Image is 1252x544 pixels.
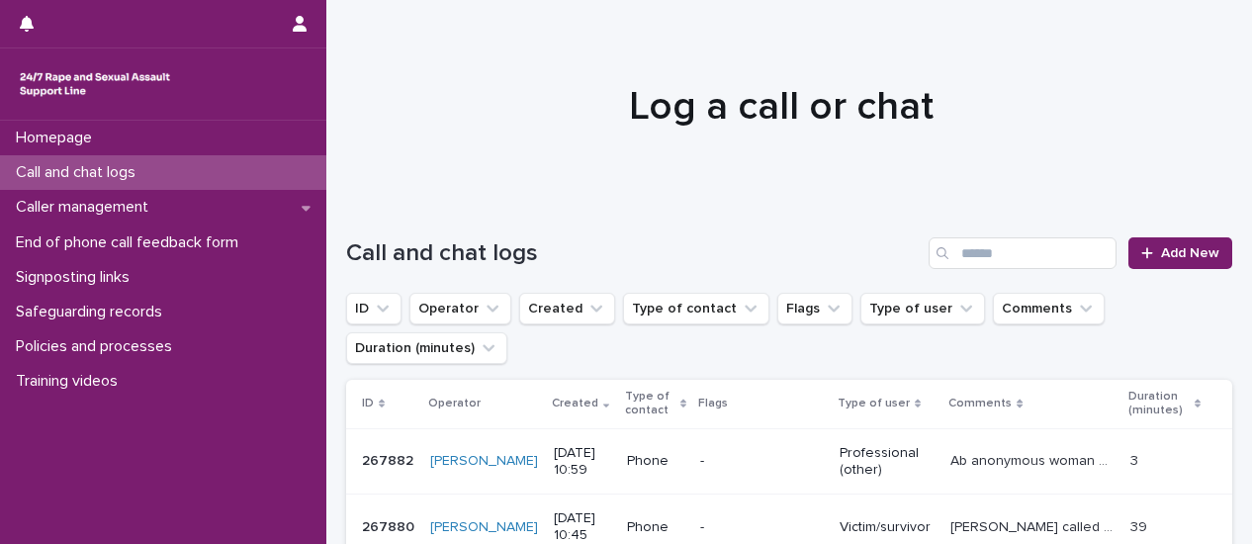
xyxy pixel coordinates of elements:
p: - [700,453,824,470]
button: Comments [993,293,1105,324]
p: Victim/survivor [840,519,935,536]
p: Ella called to talk about her feelings about having a 'break down' over the last few days culmina... [950,515,1118,536]
p: Created [552,393,598,414]
p: Training videos [8,372,134,391]
h1: Call and chat logs [346,239,921,268]
img: rhQMoQhaT3yELyF149Cw [16,64,174,104]
button: ID [346,293,402,324]
p: [DATE] 10:45 [554,510,611,544]
p: End of phone call feedback form [8,233,254,252]
p: Signposting links [8,268,145,287]
p: ID [362,393,374,414]
p: Type of user [838,393,910,414]
p: Safeguarding records [8,303,178,321]
button: Duration (minutes) [346,332,507,364]
span: Add New [1161,246,1219,260]
p: Flags [698,393,728,414]
button: Operator [409,293,511,324]
p: Phone [627,519,684,536]
p: Caller management [8,198,164,217]
p: Policies and processes [8,337,188,356]
p: Call and chat logs [8,163,151,182]
button: Flags [777,293,852,324]
p: - [700,519,824,536]
button: Type of user [860,293,985,324]
p: 3 [1130,449,1142,470]
h1: Log a call or chat [346,83,1217,131]
p: Type of contact [625,386,674,422]
a: [PERSON_NAME] [430,519,538,536]
p: Professional (other) [840,445,935,479]
tr: 267882267882 [PERSON_NAME] [DATE] 10:59Phone-Professional (other)Ab anonymous woman called from T... [346,428,1232,495]
p: Duration (minutes) [1128,386,1190,422]
a: [PERSON_NAME] [430,453,538,470]
p: 267882 [362,449,417,470]
p: Comments [948,393,1012,414]
button: Created [519,293,615,324]
p: Phone [627,453,684,470]
button: Type of contact [623,293,769,324]
input: Search [929,237,1117,269]
p: [DATE] 10:59 [554,445,611,479]
p: 39 [1130,515,1151,536]
a: Add New [1128,237,1232,269]
p: Ab anonymous woman called from Together Women on behalf of a female client who had received a cal... [950,449,1118,470]
p: 267880 [362,515,418,536]
p: Homepage [8,129,108,147]
p: Operator [428,393,481,414]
